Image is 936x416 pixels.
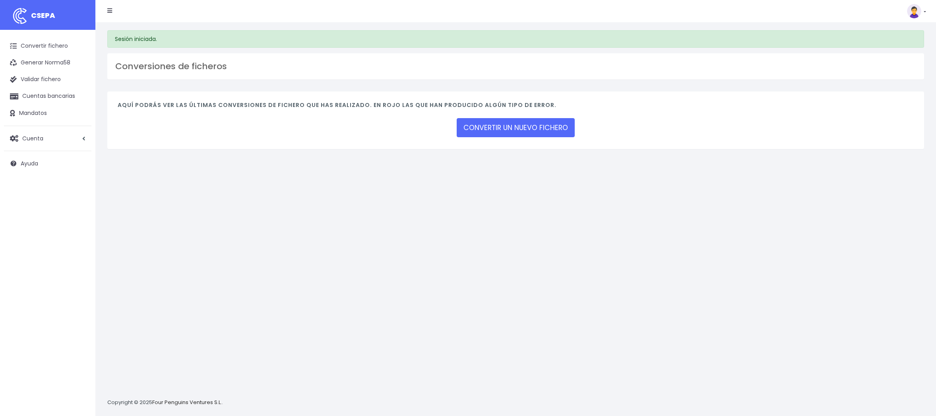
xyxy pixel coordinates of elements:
[107,399,223,407] p: Copyright © 2025 .
[4,105,91,122] a: Mandatos
[107,30,924,48] div: Sesión iniciada.
[152,399,222,406] a: Four Penguins Ventures S.L.
[21,159,38,167] span: Ayuda
[10,6,30,26] img: logo
[4,155,91,172] a: Ayuda
[4,88,91,105] a: Cuentas bancarias
[4,71,91,88] a: Validar fichero
[4,130,91,147] a: Cuenta
[4,54,91,71] a: Generar Norma58
[118,102,914,113] h4: Aquí podrás ver las últimas conversiones de fichero que has realizado. En rojo las que han produc...
[115,61,916,72] h3: Conversiones de ficheros
[22,134,43,142] span: Cuenta
[4,38,91,54] a: Convertir fichero
[457,118,575,137] a: CONVERTIR UN NUEVO FICHERO
[907,4,921,18] img: profile
[31,10,55,20] span: CSEPA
